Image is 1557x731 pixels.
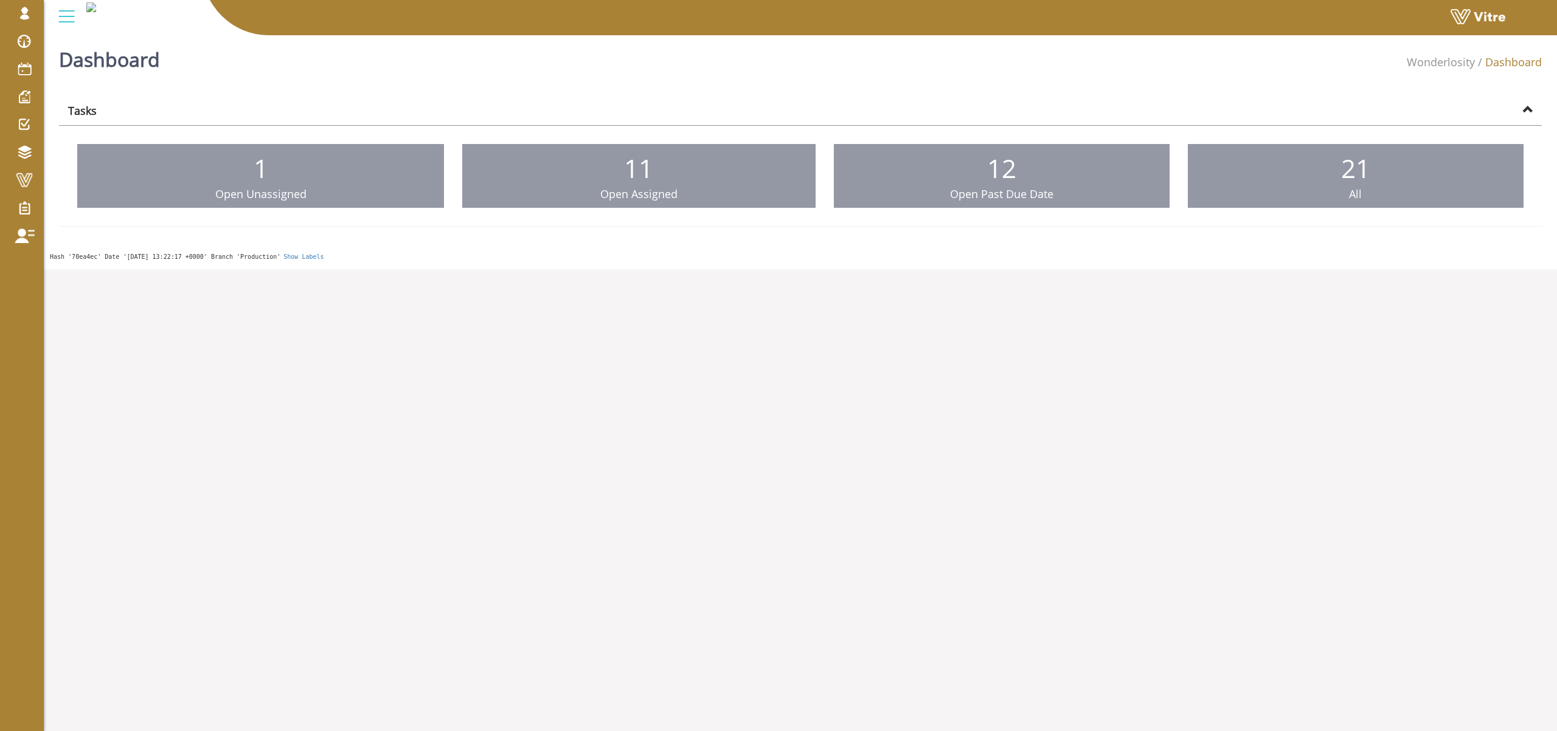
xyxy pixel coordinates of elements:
[1188,144,1524,208] a: 21 All
[283,253,324,260] a: Show Labels
[50,253,280,260] span: Hash '70ea4ec' Date '[DATE] 13:22:17 +0000' Branch 'Production'
[1341,151,1370,185] span: 21
[950,187,1053,201] span: Open Past Due Date
[624,151,653,185] span: 11
[987,151,1016,185] span: 12
[1475,55,1542,70] li: Dashboard
[215,187,307,201] span: Open Unassigned
[59,30,160,82] h1: Dashboard
[68,103,97,118] strong: Tasks
[1407,55,1475,69] a: Wonderlosity
[834,144,1170,208] a: 12 Open Past Due Date
[77,144,444,208] a: 1 Open Unassigned
[1349,187,1362,201] span: All
[254,151,268,185] span: 1
[86,2,96,12] img: 0dcd9a6b-1c5a-4eae-a27b-fc2ff7ff0dea.png
[462,144,815,208] a: 11 Open Assigned
[600,187,678,201] span: Open Assigned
